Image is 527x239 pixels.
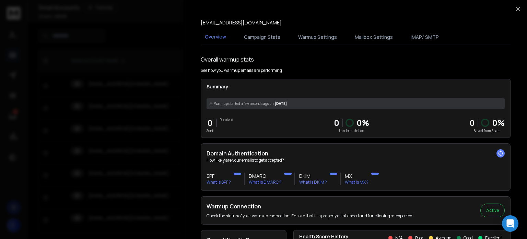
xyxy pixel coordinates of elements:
span: Warmup started a few seconds ago on [214,101,273,106]
p: How likely are your emails to get accepted? [207,157,505,163]
h2: Domain Authentication [207,149,505,157]
p: [EMAIL_ADDRESS][DOMAIN_NAME] [201,19,282,26]
p: What is DMARC ? [249,180,281,185]
h3: SPF [207,173,231,180]
p: 0 % [492,117,505,128]
button: Active [480,204,505,217]
p: 0 [207,117,213,128]
button: Mailbox Settings [351,30,397,45]
h3: MX [345,173,368,180]
p: What is SPF ? [207,180,231,185]
h3: DKIM [299,173,327,180]
p: Landed in Inbox [334,128,369,133]
p: What is DKIM ? [299,180,327,185]
button: IMAP/ SMTP [407,30,443,45]
p: Sent [207,128,213,133]
p: 0 [334,117,339,128]
p: See how you warmup emails are performing [201,68,282,73]
p: 0 % [356,117,369,128]
strong: 0 [469,117,475,128]
p: Summary [207,83,505,90]
p: What is MX ? [345,180,368,185]
h1: Overall warmup stats [201,55,254,64]
div: [DATE] [207,98,505,109]
button: Campaign Stats [240,30,284,45]
p: Received [220,117,233,122]
div: Open Intercom Messenger [502,215,518,232]
button: Overview [201,29,230,45]
button: Warmup Settings [294,30,341,45]
p: Check the status of your warmup connection. Ensure that it is properly established and functionin... [207,213,413,219]
h2: Warmup Connection [207,202,413,210]
h3: DMARC [249,173,281,180]
p: Saved from Spam [469,128,505,133]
